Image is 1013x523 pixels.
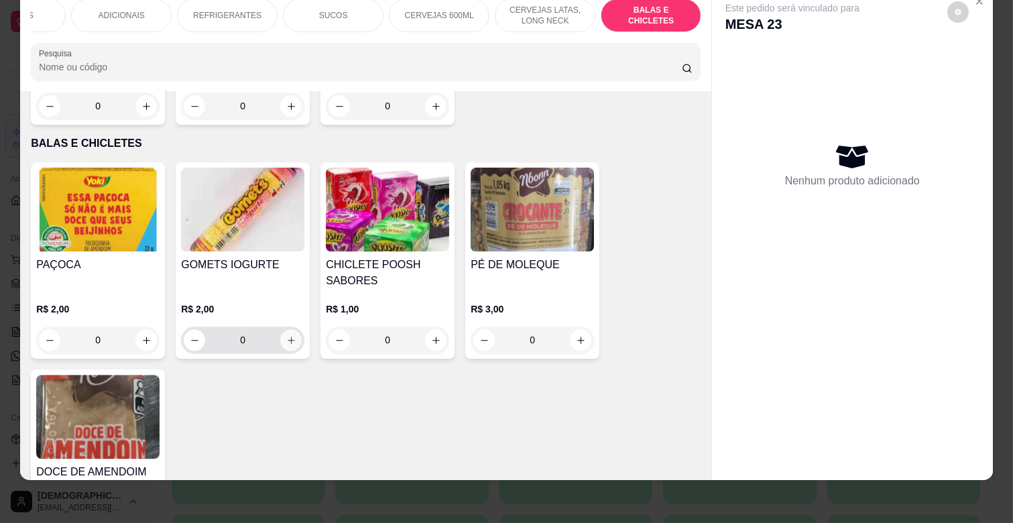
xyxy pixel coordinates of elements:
p: R$ 3,00 [471,302,594,316]
img: product-image [326,168,449,251]
button: increase-product-quantity [425,329,446,351]
h4: PÉ DE MOLEQUE [471,257,594,273]
img: product-image [471,168,594,251]
p: R$ 1,00 [326,302,449,316]
button: decrease-product-quantity [39,329,60,351]
button: increase-product-quantity [135,329,157,351]
button: decrease-product-quantity [947,1,969,23]
p: CERVEJAS 600ML [405,10,474,21]
button: decrease-product-quantity [39,95,60,117]
button: decrease-product-quantity [329,95,350,117]
p: SUCOS [319,10,348,21]
button: decrease-product-quantity [329,329,350,351]
p: Este pedido será vinculado para [725,1,859,15]
p: Nenhum produto adicionado [785,173,920,189]
button: increase-product-quantity [425,95,446,117]
h4: PAÇOCA [36,257,160,273]
h4: DOCE DE AMENDOIM [36,464,160,480]
p: R$ 2,00 [181,302,304,316]
p: ADICIONAIS [99,10,145,21]
img: product-image [36,168,160,251]
button: increase-product-quantity [280,95,302,117]
h4: CHICLETE POOSH SABORES [326,257,449,289]
input: Pesquisa [39,60,682,74]
p: REFRIGERANTES [193,10,261,21]
img: product-image [181,168,304,251]
button: increase-product-quantity [280,329,302,351]
p: BALAS E CHICLETES [612,5,690,26]
h4: GOMETS IOGURTE [181,257,304,273]
img: product-image [36,375,160,459]
button: increase-product-quantity [135,95,157,117]
button: decrease-product-quantity [184,329,205,351]
p: BALAS E CHICLETES [31,135,701,152]
p: R$ 2,00 [36,302,160,316]
button: increase-product-quantity [570,329,591,351]
p: CERVEJAS LATAS, LONG NECK [506,5,584,26]
label: Pesquisa [39,48,76,59]
p: MESA 23 [725,15,859,34]
button: decrease-product-quantity [473,329,495,351]
button: decrease-product-quantity [184,95,205,117]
